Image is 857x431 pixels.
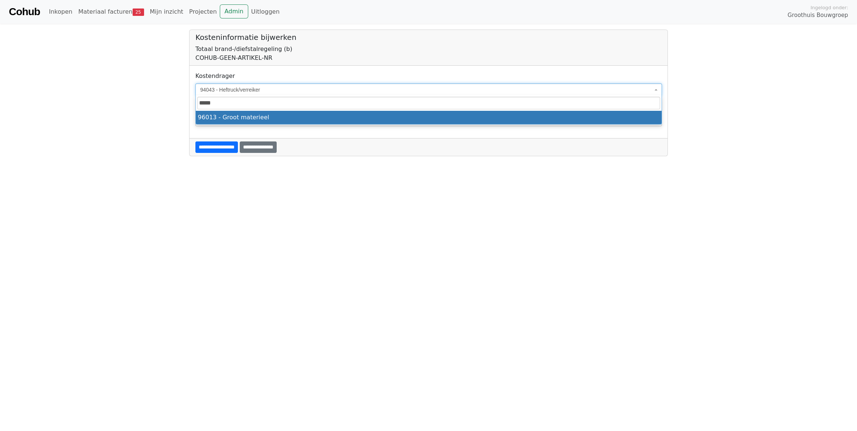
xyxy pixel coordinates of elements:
li: 96013 - Groot materieel [196,111,662,124]
span: Ingelogd onder: [810,4,848,11]
a: Mijn inzicht [147,4,187,19]
a: Cohub [9,3,40,21]
a: Materiaal facturen25 [75,4,147,19]
h5: Kosteninformatie bijwerken [195,33,662,42]
div: Totaal brand-/diefstalregeling (b) [195,45,662,54]
label: Kostendrager [195,72,235,81]
a: Admin [220,4,248,18]
a: Inkopen [46,4,75,19]
span: 94043 - Heftruck/verreiker [195,83,662,96]
span: 25 [133,8,144,16]
span: Groothuis Bouwgroep [788,11,848,20]
div: COHUB-GEEN-ARTIKEL-NR [195,54,662,62]
a: Uitloggen [248,4,283,19]
span: 94043 - Heftruck/verreiker [200,86,653,93]
a: Projecten [186,4,220,19]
